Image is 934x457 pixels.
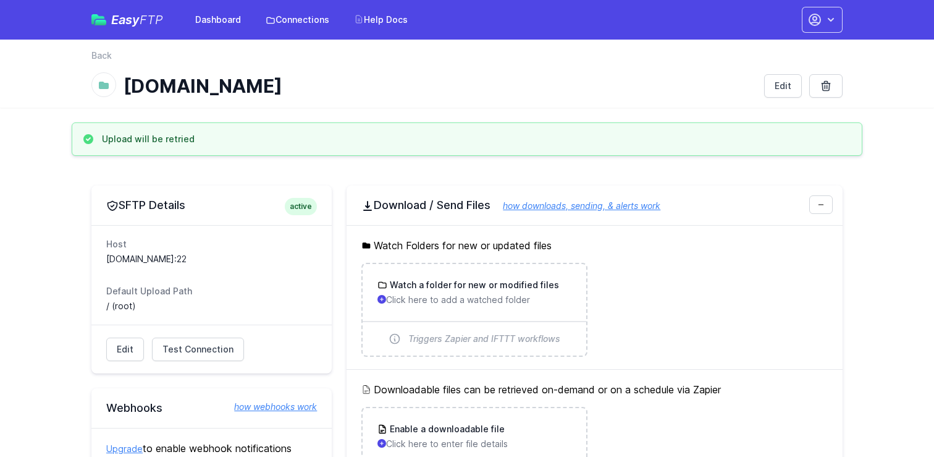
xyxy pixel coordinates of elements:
a: Dashboard [188,9,248,31]
dt: Default Upload Path [106,285,317,297]
a: Connections [258,9,337,31]
dd: / (root) [106,300,317,312]
span: Test Connection [162,343,233,356]
a: EasyFTP [91,14,163,26]
a: Test Connection [152,338,244,361]
span: Triggers Zapier and IFTTT workflows [408,333,560,345]
a: how webhooks work [222,401,317,413]
dd: [DOMAIN_NAME]:22 [106,253,317,265]
nav: Breadcrumb [91,49,843,69]
h3: Upload will be retried [102,133,195,145]
a: Edit [764,74,802,98]
h2: Download / Send Files [361,198,828,213]
a: Watch a folder for new or modified files Click here to add a watched folder Triggers Zapier and I... [363,264,586,356]
span: FTP [140,12,163,27]
h5: Watch Folders for new or updated files [361,238,828,253]
a: Upgrade [106,443,143,454]
p: Click here to add a watched folder [377,294,571,306]
dt: Host [106,238,317,250]
img: easyftp_logo.png [91,14,106,25]
h3: Watch a folder for new or modified files [387,279,559,291]
a: Edit [106,338,144,361]
h2: Webhooks [106,401,317,416]
a: Help Docs [347,9,415,31]
h5: Downloadable files can be retrieved on-demand or on a schedule via Zapier [361,382,828,397]
p: Click here to enter file details [377,438,571,450]
a: Back [91,49,112,62]
h1: [DOMAIN_NAME] [124,75,754,97]
h2: SFTP Details [106,198,317,213]
h3: Enable a downloadable file [387,423,505,435]
a: how downloads, sending, & alerts work [490,200,660,211]
span: active [285,198,317,215]
span: Easy [111,14,163,26]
